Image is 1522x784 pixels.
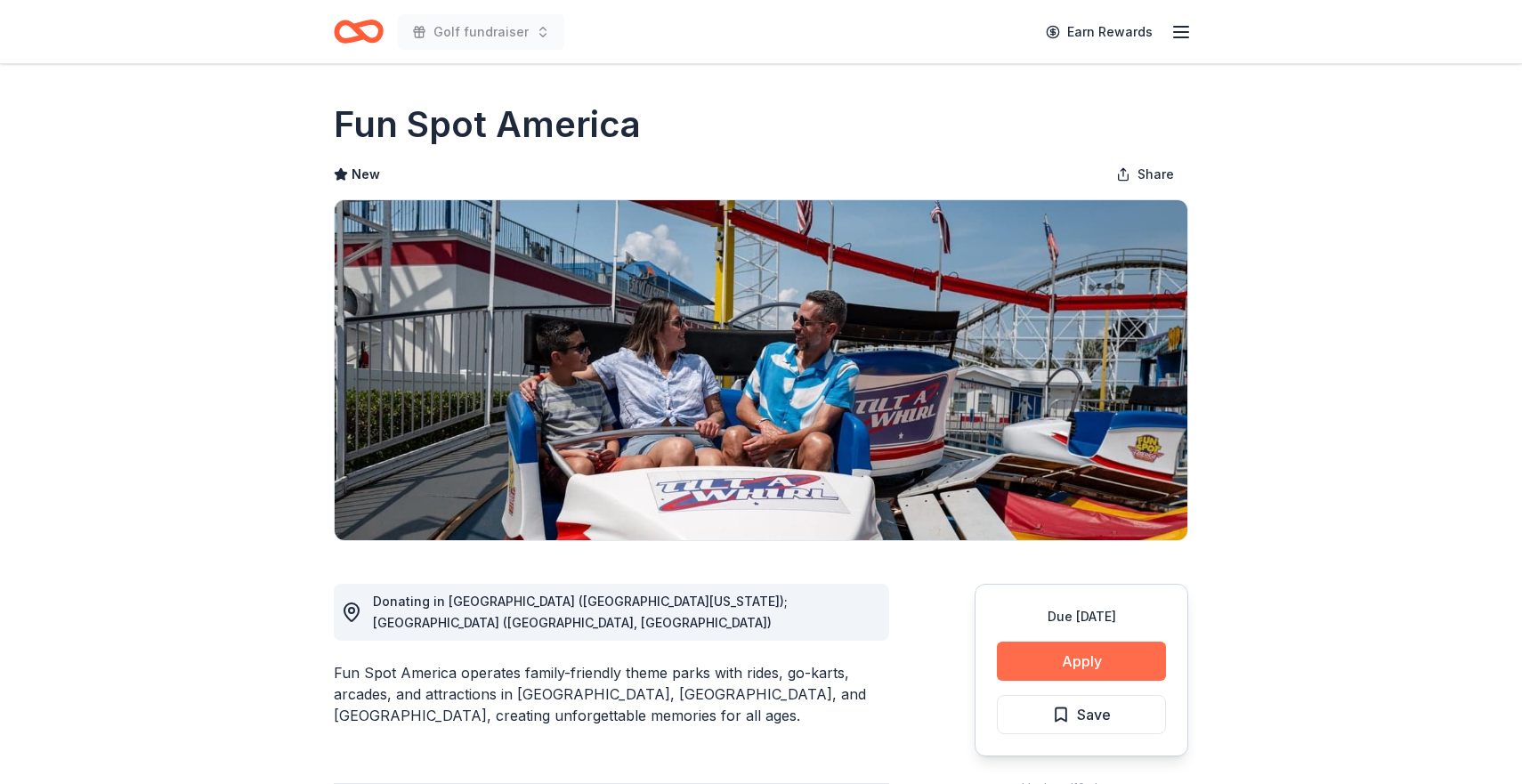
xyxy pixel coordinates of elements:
[352,164,380,185] span: New
[997,642,1166,681] button: Apply
[1077,703,1111,726] span: Save
[334,662,889,726] div: Fun Spot America operates family-friendly theme parks with rides, go-karts, arcades, and attracti...
[334,11,384,53] a: Home
[1102,157,1188,192] button: Share
[373,594,788,630] span: Donating in [GEOGRAPHIC_DATA] ([GEOGRAPHIC_DATA][US_STATE]); [GEOGRAPHIC_DATA] ([GEOGRAPHIC_DATA]...
[1035,16,1163,48] a: Earn Rewards
[997,606,1166,627] div: Due [DATE]
[433,21,529,43] span: Golf fundraiser
[1137,164,1174,185] span: Share
[398,14,564,50] button: Golf fundraiser
[997,695,1166,734] button: Save
[334,100,641,150] h1: Fun Spot America
[335,200,1187,540] img: Image for Fun Spot America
